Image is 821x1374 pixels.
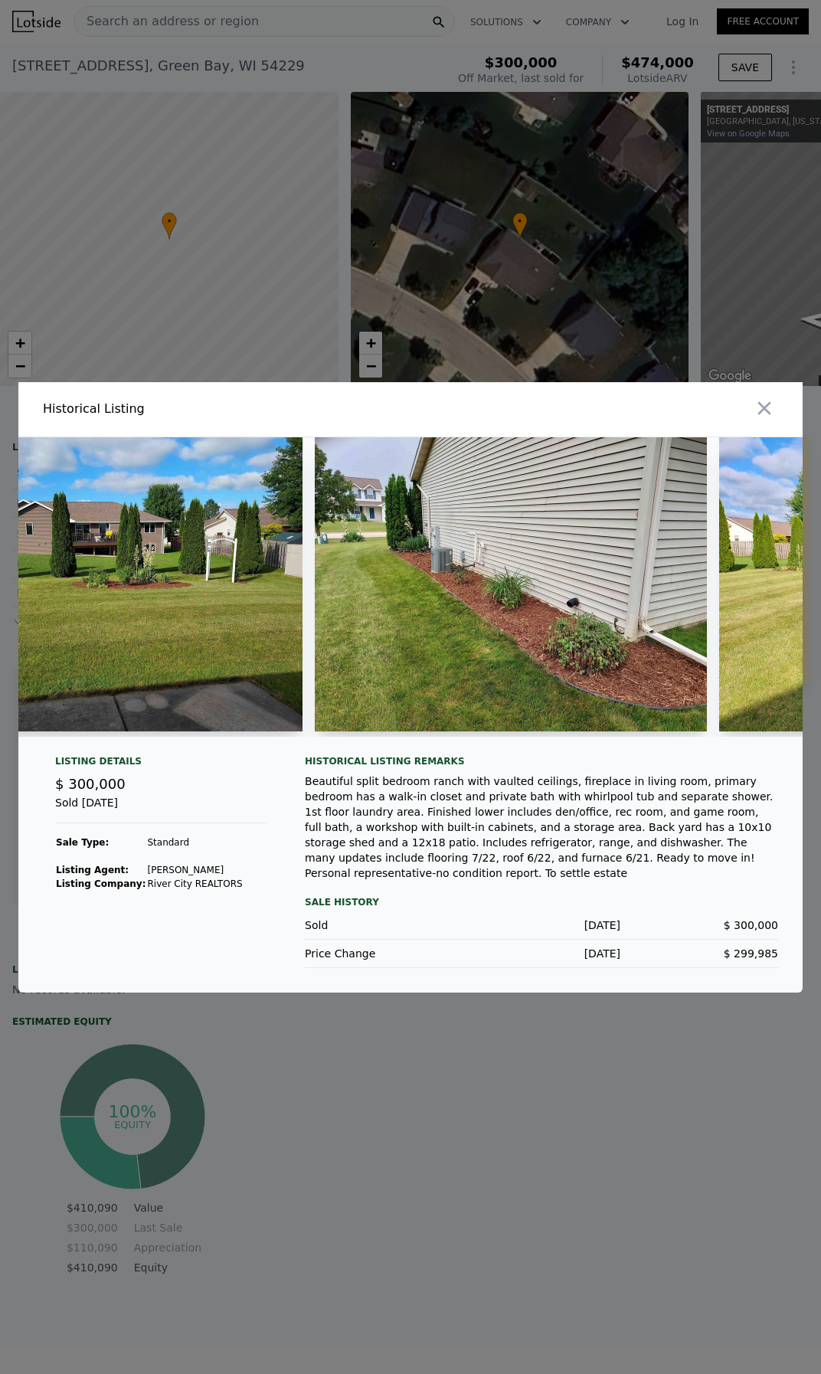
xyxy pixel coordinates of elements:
[463,918,620,933] div: [DATE]
[724,919,778,931] span: $ 300,000
[56,837,109,848] strong: Sale Type:
[55,776,126,792] span: $ 300,000
[146,877,243,891] td: River City REALTORS
[724,947,778,960] span: $ 299,985
[146,863,243,877] td: [PERSON_NAME]
[305,755,778,767] div: Historical Listing remarks
[305,774,778,881] div: Beautiful split bedroom ranch with vaulted ceilings, fireplace in living room, primary bedroom ha...
[55,755,268,774] div: Listing Details
[315,437,707,731] img: Property Img
[55,795,268,823] div: Sold [DATE]
[305,893,778,911] div: Sale History
[463,946,620,961] div: [DATE]
[56,865,129,875] strong: Listing Agent:
[305,946,463,961] div: Price Change
[305,918,463,933] div: Sold
[146,836,243,849] td: Standard
[56,878,146,889] strong: Listing Company:
[43,400,404,418] div: Historical Listing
